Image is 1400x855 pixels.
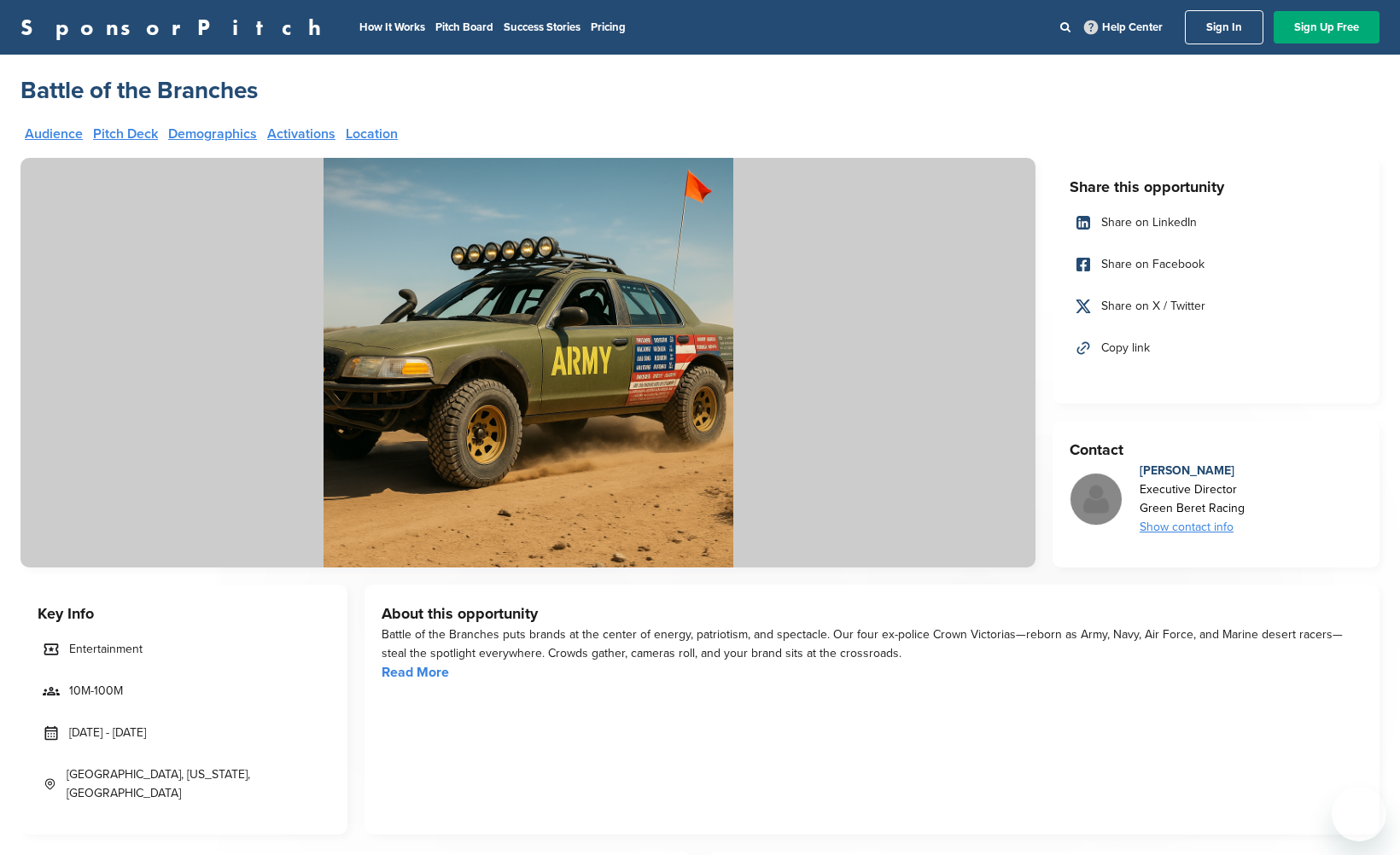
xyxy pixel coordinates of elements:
a: Share on X / Twitter [1070,288,1362,324]
div: Battle of the Branches puts brands at the center of energy, patriotism, and spectacle. Our four e... [382,625,1362,663]
a: Battle of the Branches [20,75,258,106]
iframe: Button to launch messaging window [1332,787,1386,841]
a: Activations [267,127,335,141]
img: Sponsorpitch & [20,158,1035,567]
a: Location [346,127,398,141]
h3: About this opportunity [382,602,1362,625]
a: Pitch Deck [93,127,158,141]
a: How It Works [359,20,425,34]
span: Share on LinkedIn [1101,213,1197,232]
span: Copy link [1101,339,1150,358]
img: Missing [1070,474,1122,525]
a: Copy link [1070,330,1362,366]
div: Executive Director [1140,480,1245,499]
a: Pricing [591,20,626,34]
span: 10M-100M [69,682,123,701]
span: Entertainment [69,640,143,659]
a: Sign Up Free [1274,11,1380,44]
span: [GEOGRAPHIC_DATA], [US_STATE], [GEOGRAPHIC_DATA] [67,765,325,803]
div: Show contact info [1140,518,1245,537]
a: Demographics [168,127,257,141]
div: Green Beret Racing [1140,499,1245,518]
span: [DATE] - [DATE] [69,724,146,742]
span: Share on X / Twitter [1101,297,1205,316]
h3: Key Info [38,602,330,625]
h3: Share this opportunity [1070,175,1362,199]
a: Audience [25,127,83,141]
h3: Contact [1070,438,1362,462]
a: Read More [382,664,449,681]
a: SponsorPitch [20,16,332,38]
a: Sign In [1185,10,1263,44]
a: Pitch Board [435,20,493,34]
a: Success Stories [504,20,580,34]
a: Help Center [1081,17,1166,38]
a: Share on LinkedIn [1070,205,1362,241]
a: Share on Facebook [1070,247,1362,282]
span: Share on Facebook [1101,255,1205,274]
div: [PERSON_NAME] [1140,462,1245,480]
